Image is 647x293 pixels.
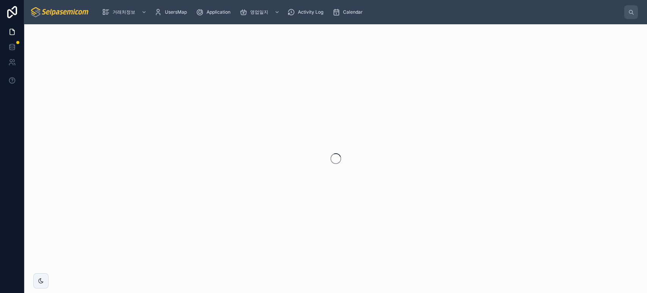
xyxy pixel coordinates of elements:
a: 거래처정보 [100,5,150,19]
div: scrollable content [96,4,624,20]
span: Calendar [343,9,363,15]
a: UsersMap [152,5,192,19]
img: App logo [30,6,90,18]
span: Application [207,9,230,15]
a: Activity Log [285,5,329,19]
span: 거래처정보 [113,9,135,15]
a: 영업일지 [237,5,284,19]
span: UsersMap [165,9,187,15]
span: 영업일지 [250,9,268,15]
a: Calendar [330,5,368,19]
a: Application [194,5,236,19]
span: Activity Log [298,9,323,15]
